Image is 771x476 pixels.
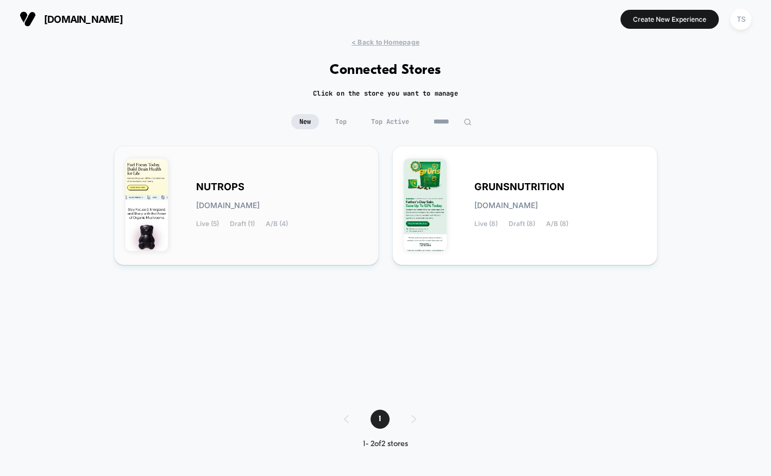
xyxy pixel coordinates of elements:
div: TS [730,9,751,30]
span: GRUNSNUTRITION [474,183,565,191]
span: New [291,114,319,129]
span: Draft (1) [230,220,255,228]
div: 1 - 2 of 2 stores [333,440,438,449]
img: GRUNSNUTRITION [404,159,447,251]
h1: Connected Stores [330,62,441,78]
h2: Click on the store you want to manage [313,89,458,98]
span: [DOMAIN_NAME] [44,14,123,25]
span: [DOMAIN_NAME] [196,202,260,209]
button: Create New Experience [620,10,719,29]
span: Live (8) [474,220,498,228]
span: < Back to Homepage [352,38,419,46]
span: A/B (8) [546,220,568,228]
img: Visually logo [20,11,36,27]
span: Top [327,114,355,129]
span: Top Active [363,114,417,129]
button: TS [727,8,755,30]
span: Live (5) [196,220,219,228]
span: 1 [371,410,390,429]
img: NUTROPS [126,159,168,251]
img: edit [463,118,472,126]
span: NUTROPS [196,183,245,191]
span: Draft (8) [509,220,535,228]
span: A/B (4) [266,220,288,228]
span: [DOMAIN_NAME] [474,202,538,209]
button: [DOMAIN_NAME] [16,10,126,28]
